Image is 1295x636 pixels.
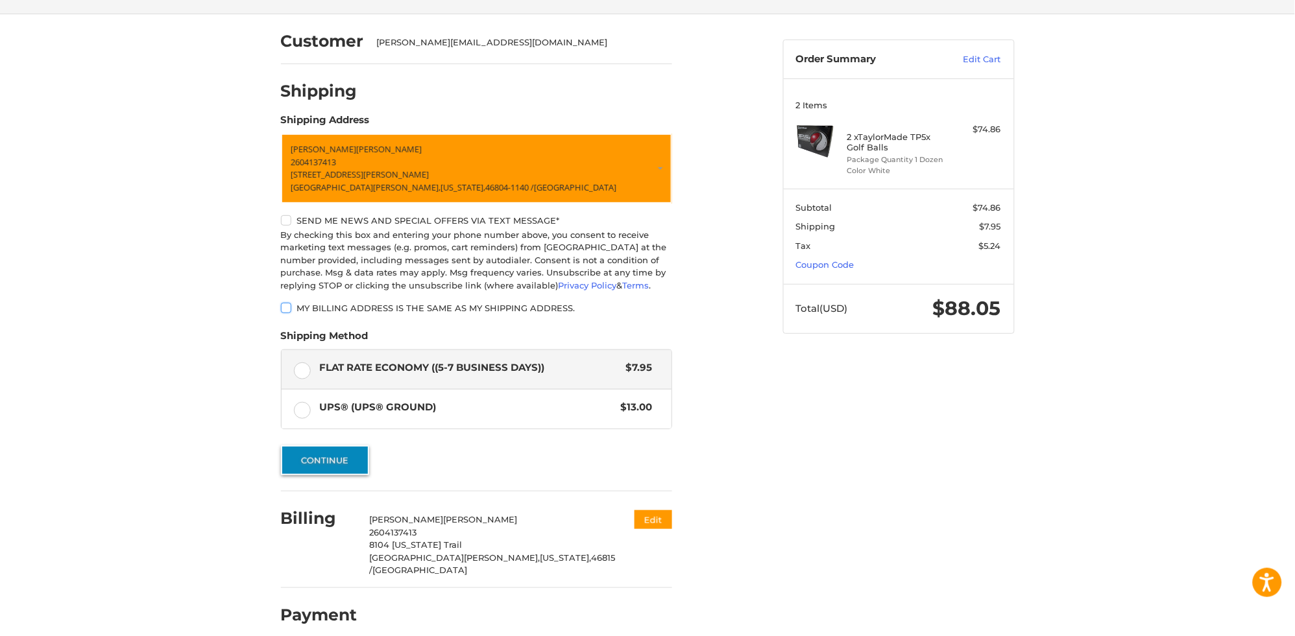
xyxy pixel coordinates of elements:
a: Coupon Code [796,259,854,270]
span: [PERSON_NAME] [291,143,356,155]
span: 2604137413 [369,527,417,537]
span: [STREET_ADDRESS][PERSON_NAME] [291,169,429,180]
span: $74.86 [973,202,1001,213]
span: $7.95 [620,360,653,375]
iframe: Google Customer Reviews [1188,601,1295,636]
h2: Shipping [281,81,357,101]
label: My billing address is the same as my shipping address. [281,303,672,313]
div: $74.86 [950,123,1001,136]
span: Subtotal [796,202,832,213]
span: Flat Rate Economy ((5-7 Business Days)) [319,360,620,375]
h2: Payment [281,605,357,625]
legend: Shipping Method [281,329,369,349]
label: Send me news and special offers via text message* [281,215,672,226]
span: [GEOGRAPHIC_DATA][PERSON_NAME], [369,552,540,563]
a: Enter or select a different address [281,134,672,204]
h4: 2 x TaylorMade TP5x Golf Balls [847,132,947,153]
span: 2604137413 [291,156,336,168]
span: [GEOGRAPHIC_DATA] [372,565,467,575]
h2: Customer [281,31,364,51]
span: Tax [796,241,811,251]
span: [PERSON_NAME] [369,514,443,524]
span: [GEOGRAPHIC_DATA][PERSON_NAME], [291,182,441,193]
h3: Order Summary [796,53,936,66]
span: [PERSON_NAME] [356,143,422,155]
span: 46804-1140 / [485,182,534,193]
span: $88.05 [933,296,1001,320]
span: [PERSON_NAME] [443,514,517,524]
span: UPS® (UPS® Ground) [319,400,614,415]
h2: Billing [281,508,357,528]
span: 8104 [US_STATE] Trail [369,539,462,550]
span: $5.24 [979,241,1001,251]
div: [PERSON_NAME][EMAIL_ADDRESS][DOMAIN_NAME] [376,36,659,49]
button: Edit [635,510,672,529]
span: [GEOGRAPHIC_DATA] [534,182,616,193]
span: $13.00 [614,400,653,415]
button: Continue [281,445,369,475]
span: [US_STATE], [441,182,485,193]
span: Shipping [796,221,836,231]
span: $7.95 [980,221,1001,231]
a: Terms [623,280,649,290]
span: [US_STATE], [540,552,591,563]
a: Privacy Policy [559,280,617,290]
li: Color White [847,165,947,176]
h3: 2 Items [796,100,1001,110]
a: Edit Cart [936,53,1001,66]
span: Total (USD) [796,302,848,314]
div: By checking this box and entering your phone number above, you consent to receive marketing text ... [281,229,672,292]
legend: Shipping Address [281,113,370,134]
li: Package Quantity 1 Dozen [847,154,947,165]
